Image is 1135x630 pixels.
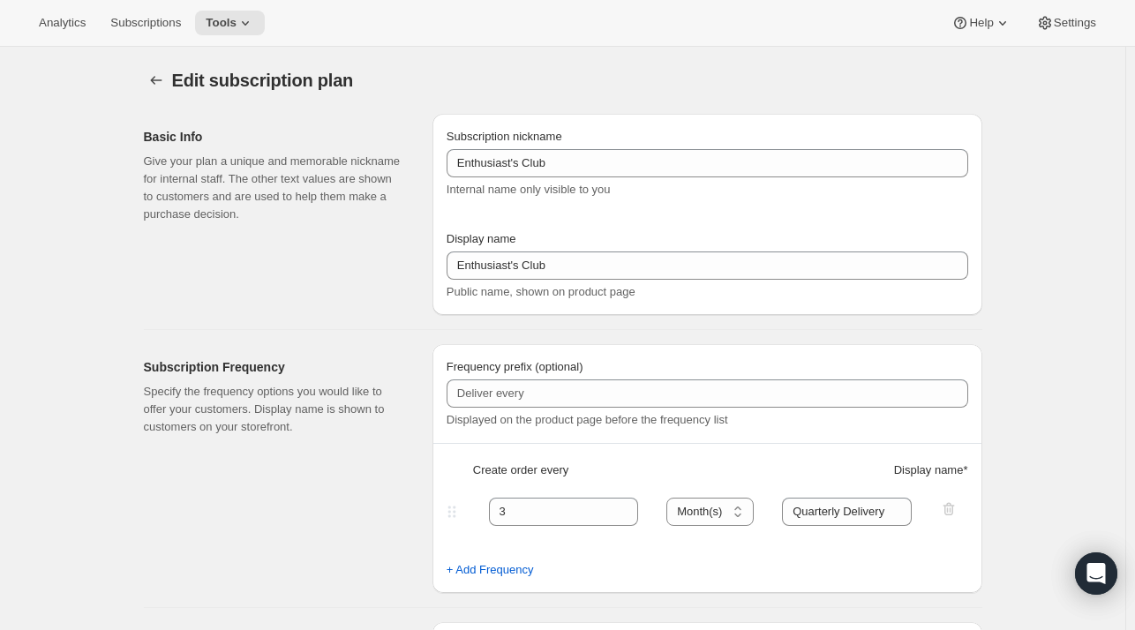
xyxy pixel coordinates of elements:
[39,16,86,30] span: Analytics
[447,183,611,196] span: Internal name only visible to you
[1075,552,1117,595] div: Open Intercom Messenger
[206,16,237,30] span: Tools
[447,360,583,373] span: Frequency prefix (optional)
[195,11,265,35] button: Tools
[144,383,404,436] p: Specify the frequency options you would like to offer your customers. Display name is shown to cu...
[447,413,728,426] span: Displayed on the product page before the frequency list
[447,285,635,298] span: Public name, shown on product page
[969,16,993,30] span: Help
[100,11,192,35] button: Subscriptions
[473,461,568,479] span: Create order every
[894,461,968,479] span: Display name *
[28,11,96,35] button: Analytics
[1026,11,1107,35] button: Settings
[447,232,516,245] span: Display name
[436,556,545,584] button: + Add Frequency
[447,149,968,177] input: Subscribe & Save
[447,379,968,408] input: Deliver every
[447,561,534,579] span: + Add Frequency
[782,498,912,526] input: 1 month
[447,130,562,143] span: Subscription nickname
[144,358,404,376] h2: Subscription Frequency
[144,153,404,223] p: Give your plan a unique and memorable nickname for internal staff. The other text values are show...
[447,251,968,280] input: Subscribe & Save
[941,11,1021,35] button: Help
[1054,16,1096,30] span: Settings
[144,68,169,93] button: Subscription plans
[144,128,404,146] h2: Basic Info
[110,16,181,30] span: Subscriptions
[172,71,354,90] span: Edit subscription plan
